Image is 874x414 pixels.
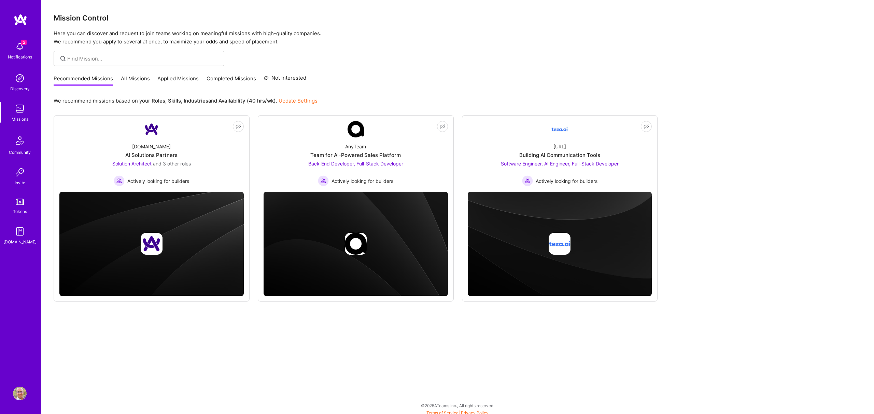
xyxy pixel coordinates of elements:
div: AnyTeam [345,143,366,150]
a: All Missions [121,75,150,86]
img: Actively looking for builders [318,175,329,186]
div: Notifications [8,53,32,61]
a: Company Logo[URL]Building AI Communication ToolsSoftware Engineer, AI Engineer, Full-Stack Develo... [468,121,652,186]
span: Back-End Developer, Full-Stack Developer [308,161,403,166]
img: Actively looking for builders [522,175,533,186]
div: AI Solutions Partners [125,151,178,159]
a: Completed Missions [207,75,256,86]
img: cover [264,192,448,296]
div: Community [9,149,31,156]
img: cover [468,192,652,296]
p: Here you can discover and request to join teams working on meaningful missions with high-quality ... [54,29,862,46]
img: teamwork [13,102,27,116]
div: [DOMAIN_NAME] [132,143,171,150]
div: Missions [12,116,28,123]
span: Actively looking for builders [332,177,393,185]
img: guide book [13,225,27,238]
img: cover [59,192,244,296]
i: icon EyeClosed [644,124,649,129]
input: Find Mission... [67,55,219,62]
img: Invite [13,165,27,179]
span: and 3 other roles [153,161,191,166]
img: Company logo [549,233,570,255]
div: Tokens [13,208,27,215]
img: Company Logo [551,121,568,137]
a: Recommended Missions [54,75,113,86]
a: Applied Missions [157,75,199,86]
span: Actively looking for builders [536,177,597,185]
div: Invite [15,179,25,186]
i: icon SearchGrey [59,55,67,63]
img: Company logo [345,233,367,255]
span: Solution Architect [112,161,152,166]
img: tokens [16,199,24,205]
a: Update Settings [279,97,318,104]
img: Community [12,132,28,149]
a: Company Logo[DOMAIN_NAME]AI Solutions PartnersSolution Architect and 3 other rolesActively lookin... [59,121,244,186]
div: [URL] [553,143,566,150]
i: icon EyeClosed [236,124,241,129]
span: Actively looking for builders [127,177,189,185]
b: Industries [184,97,208,104]
p: We recommend missions based on your , , and . [54,97,318,104]
img: Company logo [141,233,163,255]
img: Company Logo [348,121,364,137]
i: icon EyeClosed [440,124,445,129]
b: Availability (40 hrs/wk) [218,97,276,104]
a: User Avatar [11,387,28,400]
img: bell [13,40,27,53]
a: Company LogoAnyTeamTeam for AI-Powered Sales PlatformBack-End Developer, Full-Stack Developer Act... [264,121,448,186]
img: Actively looking for builders [114,175,125,186]
b: Skills [168,97,181,104]
h3: Mission Control [54,14,862,22]
a: Not Interested [264,74,306,86]
div: Discovery [10,85,30,92]
img: discovery [13,71,27,85]
span: 2 [21,40,27,45]
div: Building AI Communication Tools [519,151,600,159]
div: Team for AI-Powered Sales Platform [310,151,401,159]
span: Software Engineer, AI Engineer, Full-Stack Developer [501,161,619,166]
img: User Avatar [13,387,27,400]
div: [DOMAIN_NAME] [3,238,37,245]
img: logo [14,14,27,26]
img: Company Logo [143,121,160,137]
b: Roles [152,97,165,104]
